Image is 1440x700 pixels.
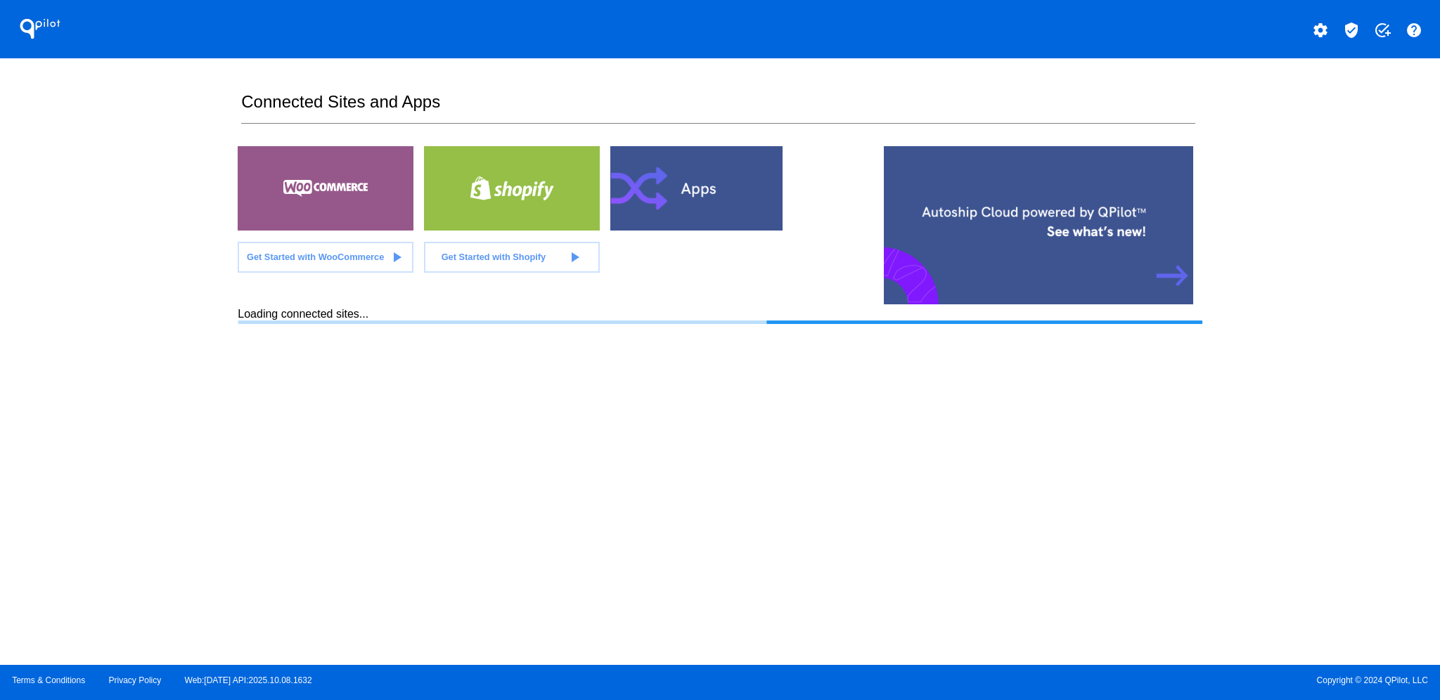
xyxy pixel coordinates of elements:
[12,675,85,685] a: Terms & Conditions
[1343,22,1360,39] mat-icon: verified_user
[1374,22,1391,39] mat-icon: add_task
[238,308,1202,324] div: Loading connected sites...
[424,242,600,273] a: Get Started with Shopify
[238,242,413,273] a: Get Started with WooCommerce
[1312,22,1329,39] mat-icon: settings
[732,675,1428,685] span: Copyright © 2024 QPilot, LLC
[185,675,312,685] a: Web:[DATE] API:2025.10.08.1632
[442,252,546,262] span: Get Started with Shopify
[109,675,162,685] a: Privacy Policy
[12,15,68,43] h1: QPilot
[247,252,384,262] span: Get Started with WooCommerce
[388,249,405,266] mat-icon: play_arrow
[566,249,583,266] mat-icon: play_arrow
[241,92,1195,124] h2: Connected Sites and Apps
[1406,22,1422,39] mat-icon: help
